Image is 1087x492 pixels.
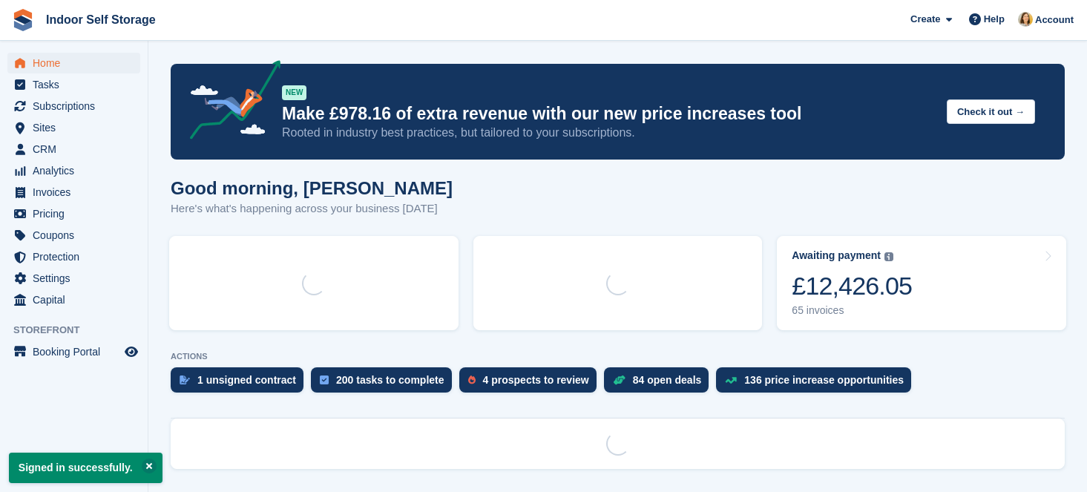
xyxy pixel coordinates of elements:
a: Indoor Self Storage [40,7,162,32]
a: 136 price increase opportunities [716,367,919,400]
a: menu [7,74,140,95]
p: Make £978.16 of extra revenue with our new price increases tool [282,103,935,125]
a: menu [7,203,140,224]
span: Settings [33,268,122,289]
span: CRM [33,139,122,160]
a: 84 open deals [604,367,717,400]
span: Coupons [33,225,122,246]
div: £12,426.05 [792,271,912,301]
img: stora-icon-8386f47178a22dfd0bd8f6a31ec36ba5ce8667c1dd55bd0f319d3a0aa187defe.svg [12,9,34,31]
a: 1 unsigned contract [171,367,311,400]
span: Booking Portal [33,341,122,362]
div: 4 prospects to review [483,374,589,386]
span: Help [984,12,1005,27]
div: 1 unsigned contract [197,374,296,386]
h1: Good morning, [PERSON_NAME] [171,178,453,198]
a: 200 tasks to complete [311,367,459,400]
a: menu [7,139,140,160]
a: menu [7,225,140,246]
a: menu [7,96,140,117]
p: Here's what's happening across your business [DATE] [171,200,453,217]
p: Signed in successfully. [9,453,162,483]
img: Emma Higgins [1018,12,1033,27]
a: menu [7,289,140,310]
a: menu [7,53,140,73]
p: Rooted in industry best practices, but tailored to your subscriptions. [282,125,935,141]
span: Pricing [33,203,122,224]
a: menu [7,246,140,267]
div: 136 price increase opportunities [744,374,904,386]
img: price_increase_opportunities-93ffe204e8149a01c8c9dc8f82e8f89637d9d84a8eef4429ea346261dce0b2c0.svg [725,377,737,384]
span: Subscriptions [33,96,122,117]
div: NEW [282,85,306,100]
button: Check it out → [947,99,1035,124]
span: Account [1035,13,1074,27]
span: Sites [33,117,122,138]
a: menu [7,160,140,181]
span: Storefront [13,323,148,338]
img: deal-1b604bf984904fb50ccaf53a9ad4b4a5d6e5aea283cecdc64d6e3604feb123c2.svg [613,375,625,385]
div: Awaiting payment [792,249,881,262]
a: menu [7,268,140,289]
a: Awaiting payment £12,426.05 65 invoices [777,236,1066,330]
div: 200 tasks to complete [336,374,444,386]
a: menu [7,117,140,138]
a: 4 prospects to review [459,367,604,400]
p: ACTIONS [171,352,1065,361]
span: Home [33,53,122,73]
a: menu [7,182,140,203]
a: Preview store [122,343,140,361]
div: 84 open deals [633,374,702,386]
img: icon-info-grey-7440780725fd019a000dd9b08b2336e03edf1995a4989e88bcd33f0948082b44.svg [884,252,893,261]
img: price-adjustments-announcement-icon-8257ccfd72463d97f412b2fc003d46551f7dbcb40ab6d574587a9cd5c0d94... [177,60,281,145]
div: 65 invoices [792,304,912,317]
img: contract_signature_icon-13c848040528278c33f63329250d36e43548de30e8caae1d1a13099fd9432cc5.svg [180,375,190,384]
span: Analytics [33,160,122,181]
span: Invoices [33,182,122,203]
span: Capital [33,289,122,310]
span: Protection [33,246,122,267]
a: menu [7,341,140,362]
span: Tasks [33,74,122,95]
span: Create [910,12,940,27]
img: task-75834270c22a3079a89374b754ae025e5fb1db73e45f91037f5363f120a921f8.svg [320,375,329,384]
img: prospect-51fa495bee0391a8d652442698ab0144808aea92771e9ea1ae160a38d050c398.svg [468,375,476,384]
